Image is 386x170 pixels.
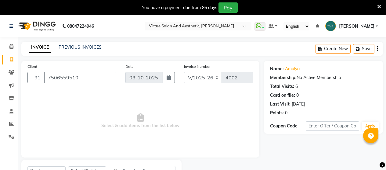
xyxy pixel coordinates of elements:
span: Select & add items from the list below [27,91,253,151]
div: Last Visit: [270,101,290,107]
input: Search by Name/Mobile/Email/Code [44,72,116,83]
iframe: chat widget [360,146,380,164]
div: Points: [270,110,284,116]
label: Client [27,64,37,69]
button: Pay [218,2,238,13]
div: [DATE] [292,101,305,107]
button: Apply [362,122,379,131]
div: Name: [270,66,284,72]
div: 0 [296,92,299,99]
img: Bharath [325,21,336,31]
input: Enter Offer / Coupon Code [306,121,359,131]
button: Save [353,44,374,54]
div: Membership: [270,75,297,81]
div: 6 [295,83,298,90]
a: PREVIOUS INVOICES [59,44,102,50]
a: INVOICE [29,42,51,53]
div: You have a payment due from 86 days [142,5,217,11]
label: Date [125,64,134,69]
div: No Active Membership [270,75,377,81]
a: Amulya [285,66,300,72]
span: [PERSON_NAME] [339,23,374,29]
div: Coupon Code [270,123,306,129]
div: 0 [285,110,287,116]
b: 08047224946 [67,18,94,35]
label: Invoice Number [184,64,211,69]
div: Card on file: [270,92,295,99]
button: Create New [316,44,351,54]
img: logo [16,18,57,35]
div: Total Visits: [270,83,294,90]
button: +91 [27,72,45,83]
